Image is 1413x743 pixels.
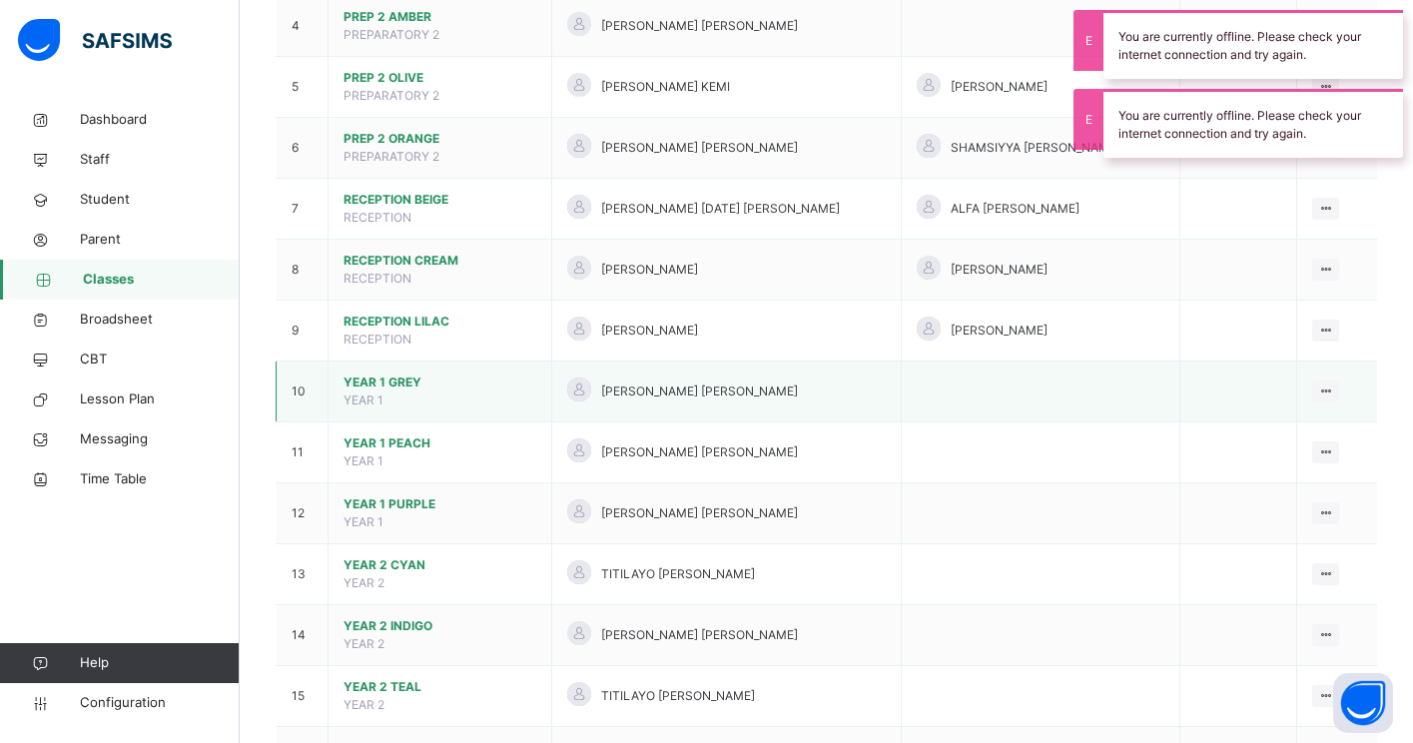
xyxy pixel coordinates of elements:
[277,362,329,422] td: 10
[80,653,239,673] span: Help
[80,389,240,409] span: Lesson Plan
[344,8,536,26] span: PREP 2 AMBER
[277,301,329,362] td: 9
[344,617,536,635] span: YEAR 2 INDIGO
[344,332,411,347] span: RECEPTION
[277,544,329,605] td: 13
[80,429,240,449] span: Messaging
[344,252,536,270] span: RECEPTION CREAM
[1103,89,1403,158] div: You are currently offline. Please check your internet connection and try again.
[601,504,798,522] span: [PERSON_NAME] [PERSON_NAME]
[344,69,536,87] span: PREP 2 OLIVE
[80,150,240,170] span: Staff
[951,139,1120,157] span: SHAMSIYYA [PERSON_NAME]
[344,27,439,42] span: PREPARATORY 2
[344,373,536,391] span: YEAR 1 GREY
[277,605,329,666] td: 14
[344,678,536,696] span: YEAR 2 TEAL
[18,19,172,61] img: safsims
[344,434,536,452] span: YEAR 1 PEACH
[80,110,240,130] span: Dashboard
[80,190,240,210] span: Student
[601,687,755,705] span: TITILAYO [PERSON_NAME]
[601,261,698,279] span: [PERSON_NAME]
[601,78,730,96] span: [PERSON_NAME] KEMI
[344,88,439,103] span: PREPARATORY 2
[601,17,798,35] span: [PERSON_NAME] [PERSON_NAME]
[344,514,383,529] span: YEAR 1
[344,697,384,712] span: YEAR 2
[277,179,329,240] td: 7
[80,469,240,489] span: Time Table
[277,666,329,727] td: 15
[277,422,329,483] td: 11
[601,626,798,644] span: [PERSON_NAME] [PERSON_NAME]
[601,200,840,218] span: [PERSON_NAME] [DATE] [PERSON_NAME]
[1103,10,1403,79] div: You are currently offline. Please check your internet connection and try again.
[80,350,240,370] span: CBT
[277,118,329,179] td: 6
[344,191,536,209] span: RECEPTION BEIGE
[277,57,329,118] td: 5
[344,130,536,148] span: PREP 2 ORANGE
[80,693,239,713] span: Configuration
[601,382,798,400] span: [PERSON_NAME] [PERSON_NAME]
[344,453,383,468] span: YEAR 1
[344,556,536,574] span: YEAR 2 CYAN
[601,565,755,583] span: TITILAYO [PERSON_NAME]
[277,240,329,301] td: 8
[951,261,1048,279] span: [PERSON_NAME]
[344,392,383,407] span: YEAR 1
[80,230,240,250] span: Parent
[601,139,798,157] span: [PERSON_NAME] [PERSON_NAME]
[344,636,384,651] span: YEAR 2
[951,322,1048,340] span: [PERSON_NAME]
[344,210,411,225] span: RECEPTION
[344,271,411,286] span: RECEPTION
[80,310,240,330] span: Broadsheet
[951,78,1048,96] span: [PERSON_NAME]
[83,270,240,290] span: Classes
[344,575,384,590] span: YEAR 2
[344,149,439,164] span: PREPARATORY 2
[277,483,329,544] td: 12
[601,322,698,340] span: [PERSON_NAME]
[951,200,1079,218] span: ALFA [PERSON_NAME]
[344,313,536,331] span: RECEPTION LILAC
[344,495,536,513] span: YEAR 1 PURPLE
[1333,673,1393,733] button: Open asap
[601,443,798,461] span: [PERSON_NAME] [PERSON_NAME]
